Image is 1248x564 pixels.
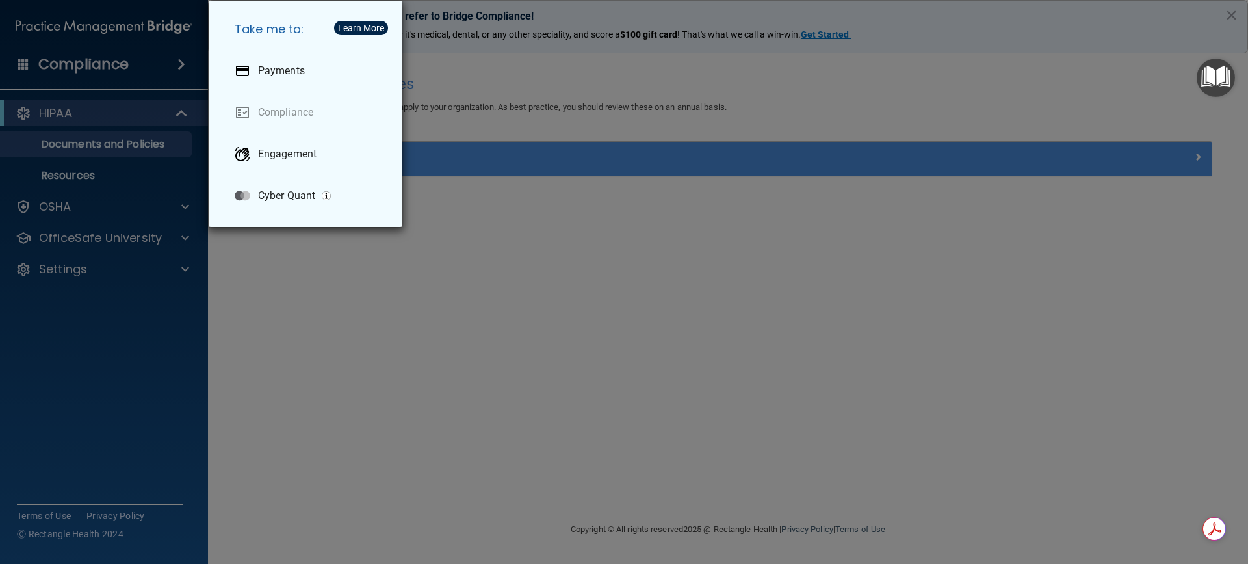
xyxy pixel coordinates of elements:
p: Payments [258,64,305,77]
p: Engagement [258,148,317,161]
p: Cyber Quant [258,189,315,202]
button: Open Resource Center [1197,59,1235,97]
a: Cyber Quant [224,178,392,214]
a: Payments [224,53,392,89]
h5: Take me to: [224,11,392,47]
a: Engagement [224,136,392,172]
a: Compliance [224,94,392,131]
button: Learn More [334,21,388,35]
div: Learn More [338,23,384,33]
